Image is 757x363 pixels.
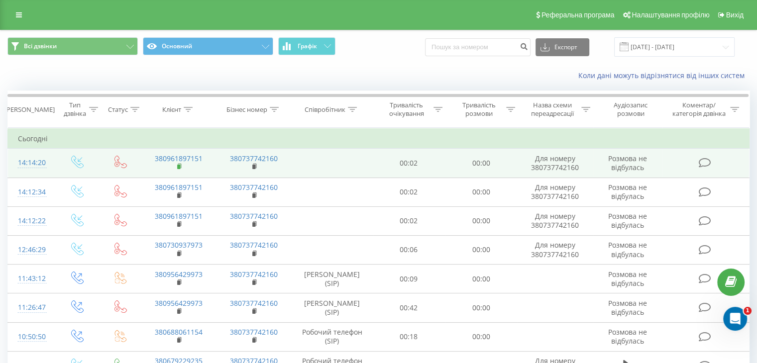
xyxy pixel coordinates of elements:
td: 00:00 [445,265,517,293]
td: Робочий телефон (SIP) [292,322,373,351]
div: Аудіозапис розмови [602,101,660,118]
div: 14:14:20 [18,153,44,173]
td: 00:42 [373,293,445,322]
div: 14:12:22 [18,211,44,231]
div: 11:26:47 [18,298,44,317]
div: Клієнт [162,105,181,114]
td: 00:00 [445,149,517,178]
td: 00:00 [445,178,517,206]
button: Експорт [536,38,589,56]
td: 00:00 [445,293,517,322]
span: Розмова не відбулась [608,211,647,230]
span: Вихід [726,11,744,19]
span: Налаштування профілю [632,11,709,19]
div: 11:43:12 [18,269,44,288]
td: 00:00 [445,235,517,264]
td: 00:18 [373,322,445,351]
span: Розмова не відбулась [608,298,647,317]
iframe: Intercom live chat [723,307,747,331]
span: Реферальна програма [541,11,615,19]
button: Графік [278,37,335,55]
a: 380737742160 [230,240,278,250]
span: Розмова не відбулась [608,154,647,172]
a: 380737742160 [230,298,278,308]
td: [PERSON_NAME] (SIP) [292,265,373,293]
td: 00:00 [445,322,517,351]
a: 380737742160 [230,327,278,337]
a: 380737742160 [230,270,278,279]
td: 00:02 [373,178,445,206]
td: Для номеру 380737742160 [517,149,592,178]
a: 380956429973 [155,270,203,279]
div: Коментар/категорія дзвінка [669,101,728,118]
span: Графік [298,43,317,50]
span: Розмова не відбулась [608,270,647,288]
div: [PERSON_NAME] [4,105,55,114]
td: Для номеру 380737742160 [517,178,592,206]
a: 380961897151 [155,211,203,221]
div: 10:50:50 [18,327,44,347]
a: 380956429973 [155,298,203,308]
span: Розмова не відбулась [608,240,647,259]
div: Статус [108,105,128,114]
td: 00:02 [373,149,445,178]
input: Пошук за номером [425,38,531,56]
td: Для номеру 380737742160 [517,206,592,235]
a: 380737742160 [230,211,278,221]
div: Назва схеми переадресації [527,101,579,118]
div: Співробітник [305,105,345,114]
td: [PERSON_NAME] (SIP) [292,293,373,322]
span: 1 [744,307,752,315]
a: 380737742160 [230,154,278,163]
div: Бізнес номер [226,105,267,114]
td: Сьогодні [8,129,750,149]
span: Розмова не відбулась [608,327,647,346]
td: 00:09 [373,265,445,293]
a: 380737742160 [230,182,278,192]
td: Для номеру 380737742160 [517,235,592,264]
td: 00:06 [373,235,445,264]
span: Всі дзвінки [24,42,57,50]
a: 380688061154 [155,327,203,337]
div: 14:12:34 [18,182,44,202]
button: Всі дзвінки [7,37,138,55]
a: 380730937973 [155,240,203,250]
a: 380961897151 [155,182,203,192]
button: Основний [143,37,273,55]
div: Тривалість розмови [454,101,504,118]
td: 00:00 [445,206,517,235]
div: Тип дзвінка [63,101,86,118]
div: 12:46:29 [18,240,44,260]
td: 00:02 [373,206,445,235]
a: Коли дані можуть відрізнятися вiд інших систем [578,71,750,80]
div: Тривалість очікування [382,101,432,118]
a: 380961897151 [155,154,203,163]
span: Розмова не відбулась [608,182,647,201]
